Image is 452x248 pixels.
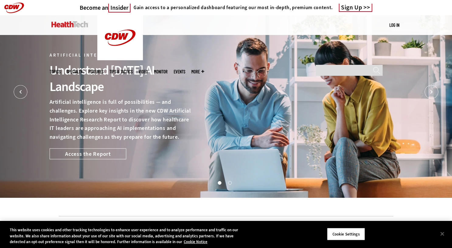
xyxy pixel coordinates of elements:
[339,4,372,12] a: Sign Up
[327,228,365,240] button: Cookie Settings
[389,22,399,28] a: Log in
[108,4,130,12] span: Insider
[97,55,143,62] a: CDW
[10,227,249,245] div: This website uses cookies and other tracking technologies to enhance user experience and to analy...
[50,62,191,95] div: Understand [DATE] AI Landscape
[154,69,168,74] a: MonITor
[80,4,130,12] h3: Become an
[51,21,88,27] img: Home
[228,181,231,184] button: 2 of 2
[50,98,191,141] p: Artificial intelligence is full of possibilities — and challenges. Explore key insights in the ne...
[110,69,133,74] a: Tips & Tactics
[134,5,333,11] h4: Gain access to a personalized dashboard featuring our most in-depth, premium content.
[218,181,221,184] button: 1 of 2
[389,22,399,28] div: User menu
[50,148,126,159] a: Access the Report
[80,4,130,12] a: Become anInsider
[50,69,61,74] span: Topics
[130,5,333,11] a: Gain access to a personalized dashboard featuring our most in-depth, premium content.
[139,69,148,74] a: Video
[184,239,207,244] a: More information about your privacy
[191,69,204,74] span: More
[97,15,143,60] img: Home
[14,85,27,99] button: Prev
[436,227,449,240] button: Close
[174,69,185,74] a: Events
[67,69,82,74] span: Specialty
[425,85,438,99] button: Next
[89,69,103,74] a: Features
